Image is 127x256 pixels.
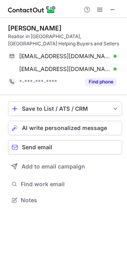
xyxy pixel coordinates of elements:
[22,106,108,112] div: Save to List / ATS / CRM
[21,181,119,188] span: Find work email
[21,197,119,204] span: Notes
[8,33,122,47] div: Realtor in [GEOGRAPHIC_DATA], [GEOGRAPHIC_DATA] Helping Buyers and Sellers
[8,102,122,116] button: save-profile-one-click
[8,179,122,190] button: Find work email
[22,125,107,131] span: AI write personalized message
[8,140,122,154] button: Send email
[8,195,122,206] button: Notes
[22,144,52,150] span: Send email
[22,163,85,170] span: Add to email campaign
[8,121,122,135] button: AI write personalized message
[8,5,56,14] img: ContactOut v5.3.10
[19,65,111,73] span: [EMAIL_ADDRESS][DOMAIN_NAME]
[85,78,117,86] button: Reveal Button
[8,159,122,174] button: Add to email campaign
[19,53,111,60] span: [EMAIL_ADDRESS][DOMAIN_NAME]
[8,24,62,32] div: [PERSON_NAME]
